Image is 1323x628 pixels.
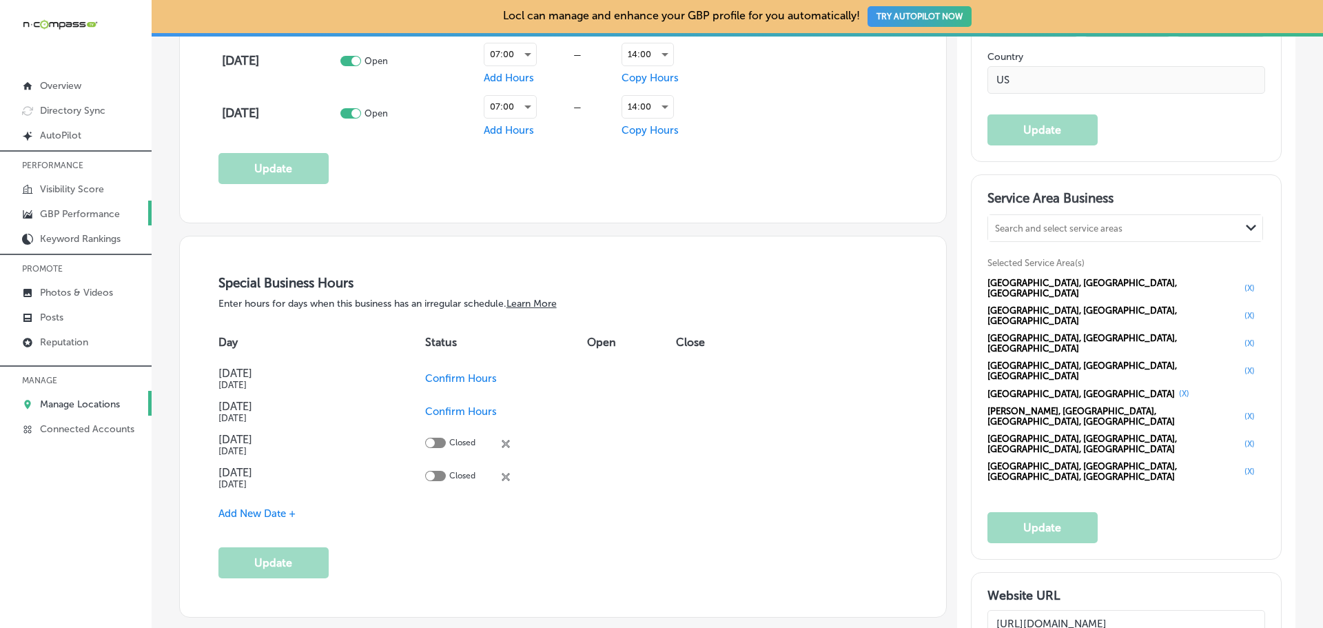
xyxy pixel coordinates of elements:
span: Add New Date + [218,507,296,520]
h5: [DATE] [218,413,387,423]
span: [GEOGRAPHIC_DATA], [GEOGRAPHIC_DATA], [GEOGRAPHIC_DATA] [987,278,1240,298]
p: GBP Performance [40,208,120,220]
button: (X) [1240,338,1259,349]
button: Update [218,547,329,578]
p: Open [365,56,388,66]
p: Manage Locations [40,398,120,410]
input: Country [987,66,1266,94]
th: Day [218,323,425,362]
div: — [537,50,618,60]
span: [GEOGRAPHIC_DATA], [GEOGRAPHIC_DATA], [GEOGRAPHIC_DATA], [GEOGRAPHIC_DATA] [987,461,1240,482]
div: 07:00 [484,96,536,118]
span: [GEOGRAPHIC_DATA], [GEOGRAPHIC_DATA], [GEOGRAPHIC_DATA] [987,305,1240,326]
h3: Service Area Business [987,190,1266,211]
h5: [DATE] [218,446,387,456]
p: Directory Sync [40,105,105,117]
button: Update [987,114,1098,145]
p: Open [365,108,388,119]
label: Country [987,51,1266,63]
a: Learn More [506,298,557,310]
h4: [DATE] [218,400,387,413]
h4: [DATE] [222,53,338,68]
p: Reputation [40,336,88,348]
img: 660ab0bf-5cc7-4cb8-ba1c-48b5ae0f18e60NCTV_CLogo_TV_Black_-500x88.png [22,18,98,31]
span: Add Hours [484,72,534,84]
h5: [DATE] [218,380,387,390]
h4: [DATE] [218,433,387,446]
div: Search and select service areas [995,223,1122,234]
h4: [DATE] [222,105,338,121]
th: Status [425,323,587,362]
span: [GEOGRAPHIC_DATA], [GEOGRAPHIC_DATA], [GEOGRAPHIC_DATA], [GEOGRAPHIC_DATA] [987,434,1240,454]
th: Close [676,323,736,362]
span: Confirm Hours [425,372,497,385]
span: [GEOGRAPHIC_DATA], [GEOGRAPHIC_DATA] [987,389,1175,399]
button: TRY AUTOPILOT NOW [868,6,972,27]
button: (X) [1175,388,1193,399]
p: Closed [449,438,475,451]
div: 07:00 [484,43,536,65]
button: (X) [1240,466,1259,477]
h4: [DATE] [218,466,387,479]
span: Selected Service Area(s) [987,258,1085,268]
button: Update [218,153,329,184]
span: Confirm Hours [425,405,497,418]
span: Add Hours [484,124,534,136]
button: (X) [1240,283,1259,294]
p: Connected Accounts [40,423,134,435]
p: Closed [449,471,475,484]
span: Copy Hours [622,124,679,136]
span: Copy Hours [622,72,679,84]
p: Posts [40,312,63,323]
span: [GEOGRAPHIC_DATA], [GEOGRAPHIC_DATA], [GEOGRAPHIC_DATA] [987,333,1240,354]
div: 14:00 [622,96,673,118]
p: Visibility Score [40,183,104,195]
button: (X) [1240,438,1259,449]
button: (X) [1240,310,1259,321]
p: Photos & Videos [40,287,113,298]
span: [PERSON_NAME], [GEOGRAPHIC_DATA], [GEOGRAPHIC_DATA], [GEOGRAPHIC_DATA] [987,406,1240,427]
div: — [537,102,618,112]
h3: Special Business Hours [218,275,908,291]
div: 14:00 [622,43,673,65]
p: Keyword Rankings [40,233,121,245]
p: AutoPilot [40,130,81,141]
th: Open [587,323,676,362]
p: Overview [40,80,81,92]
h4: [DATE] [218,367,387,380]
button: (X) [1240,411,1259,422]
button: Update [987,512,1098,543]
h3: Website URL [987,588,1266,603]
p: Enter hours for days when this business has an irregular schedule. [218,298,908,310]
h5: [DATE] [218,479,387,489]
span: [GEOGRAPHIC_DATA], [GEOGRAPHIC_DATA], [GEOGRAPHIC_DATA] [987,361,1240,381]
button: (X) [1240,365,1259,376]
